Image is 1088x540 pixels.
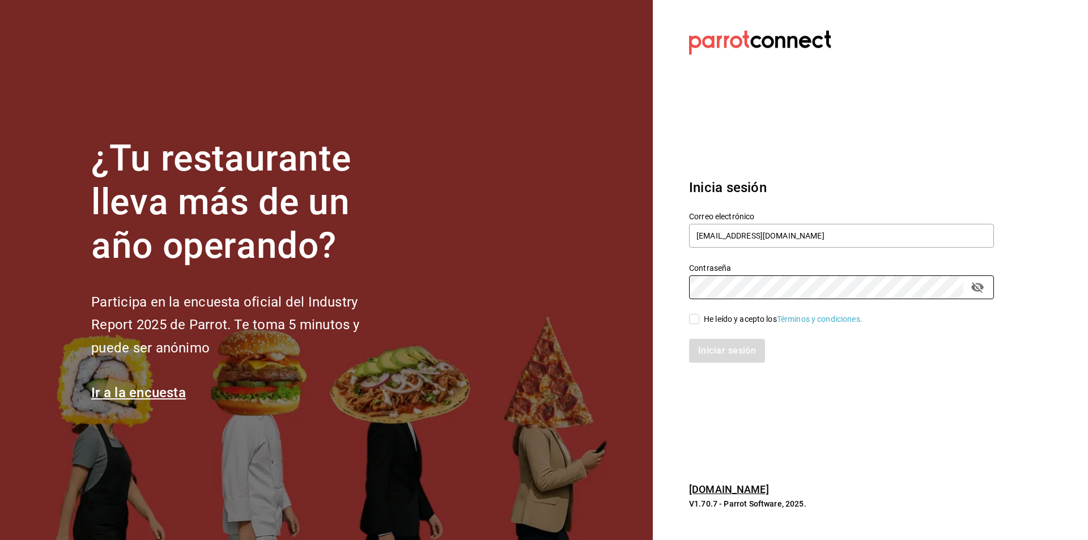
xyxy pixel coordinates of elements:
h3: Inicia sesión [689,177,994,198]
h2: Participa en la encuesta oficial del Industry Report 2025 de Parrot. Te toma 5 minutos y puede se... [91,291,397,360]
h1: ¿Tu restaurante lleva más de un año operando? [91,137,397,267]
input: Ingresa tu correo electrónico [689,224,994,248]
a: Términos y condiciones. [777,314,862,324]
div: He leído y acepto los [704,313,862,325]
label: Contraseña [689,264,994,272]
button: passwordField [968,278,987,297]
a: [DOMAIN_NAME] [689,483,769,495]
label: Correo electrónico [689,212,994,220]
p: V1.70.7 - Parrot Software, 2025. [689,498,994,509]
a: Ir a la encuesta [91,385,186,401]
